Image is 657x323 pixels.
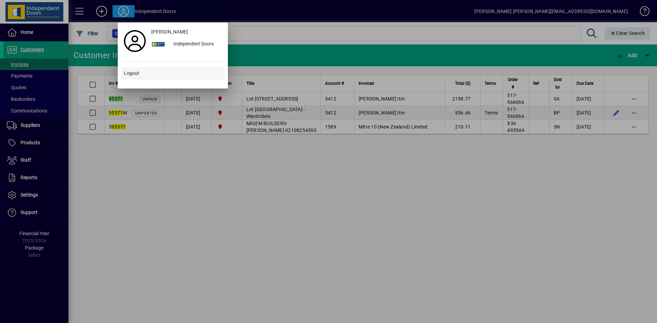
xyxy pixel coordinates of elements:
span: [PERSON_NAME] [151,28,188,36]
a: [PERSON_NAME] [149,26,224,38]
a: Profile [121,35,149,47]
div: Independent Doors [168,38,224,51]
button: Logout [121,67,224,80]
span: Logout [124,70,139,77]
button: Independent Doors [149,38,224,51]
